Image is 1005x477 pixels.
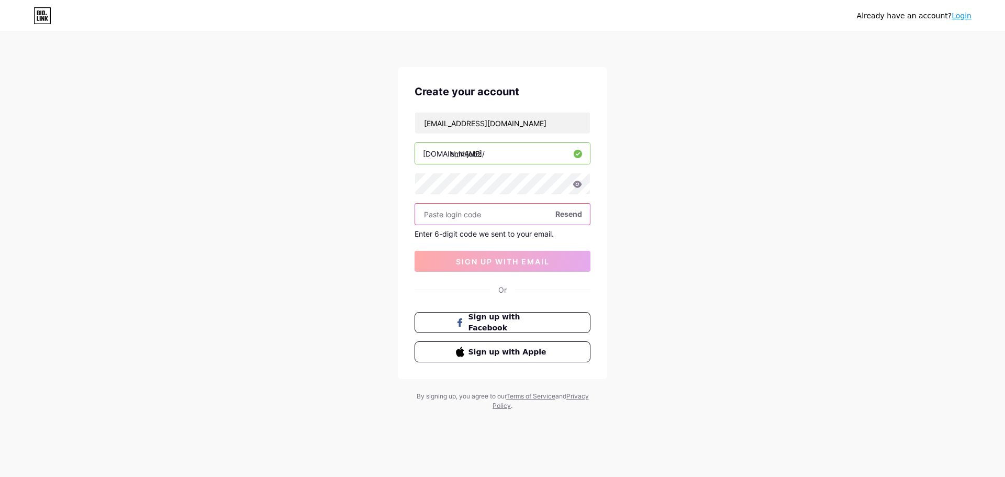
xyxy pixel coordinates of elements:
div: Already have an account? [857,10,971,21]
span: Sign up with Apple [468,347,550,358]
div: [DOMAIN_NAME]/ [423,148,485,159]
a: Login [952,12,971,20]
input: Email [415,113,590,134]
a: Terms of Service [506,392,555,400]
input: Paste login code [415,204,590,225]
span: Resend [555,208,582,219]
div: Or [498,284,507,295]
button: Sign up with Apple [415,341,590,362]
span: Sign up with Facebook [468,312,550,334]
input: username [415,143,590,164]
span: sign up with email [456,257,550,266]
button: sign up with email [415,251,590,272]
button: Sign up with Facebook [415,312,590,333]
div: Create your account [415,84,590,99]
div: Enter 6-digit code we sent to your email. [415,229,590,238]
div: By signing up, you agree to our and . [414,392,591,411]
